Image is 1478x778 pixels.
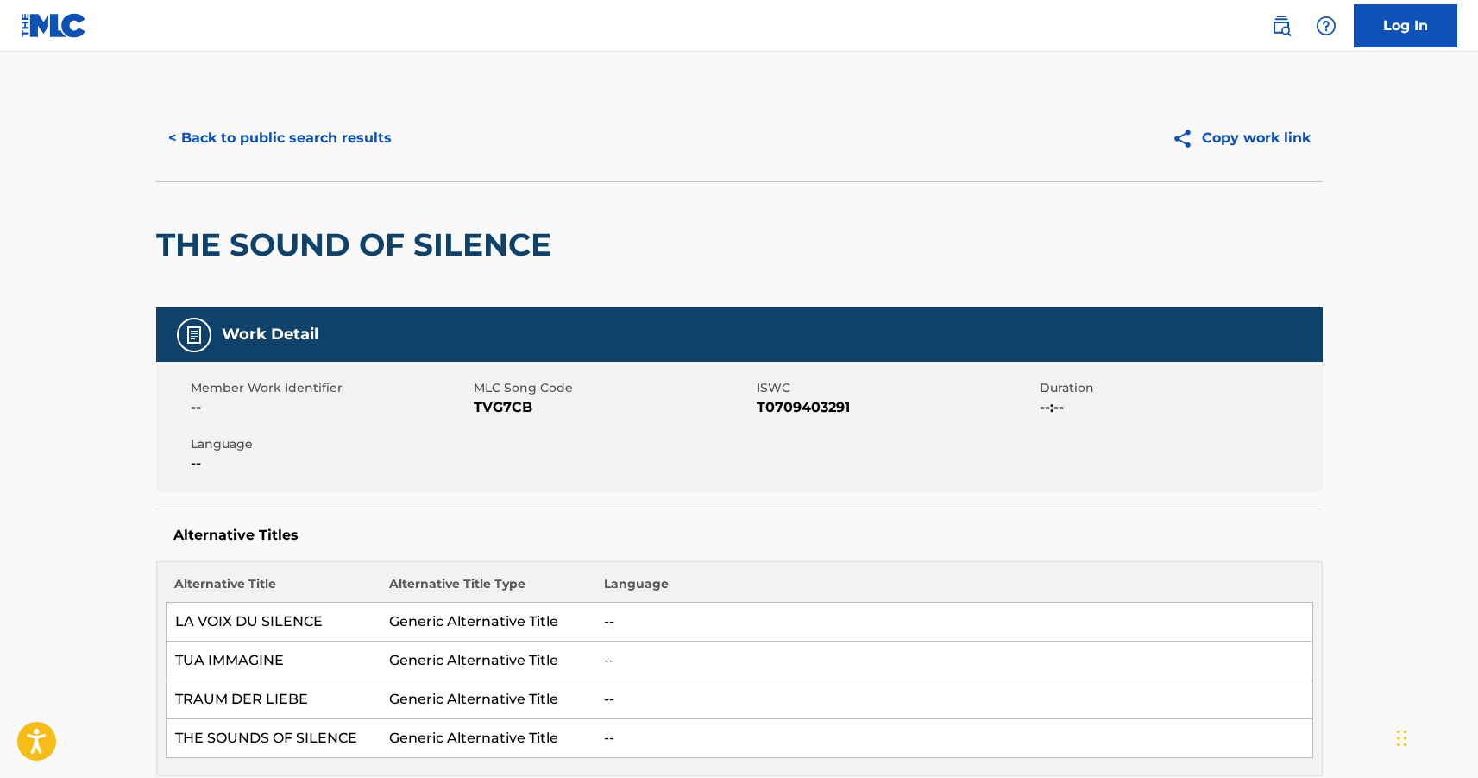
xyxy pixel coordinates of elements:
td: LA VOIX DU SILENCE [166,603,381,642]
img: Work Detail [184,325,204,345]
td: THE SOUNDS OF SILENCE [166,719,381,758]
div: Drag [1397,712,1407,764]
img: Copy work link [1172,128,1202,149]
td: -- [595,719,1312,758]
span: Duration [1040,379,1318,397]
div: Help [1309,9,1343,43]
span: ISWC [757,379,1035,397]
button: Copy work link [1160,117,1323,160]
td: TUA IMMAGINE [166,642,381,680]
span: --:-- [1040,397,1318,418]
td: -- [595,603,1312,642]
button: < Back to public search results [156,117,404,160]
a: Log In [1354,4,1457,47]
img: help [1316,16,1336,36]
td: -- [595,680,1312,719]
span: Member Work Identifier [191,379,469,397]
a: Public Search [1264,9,1299,43]
td: Generic Alternative Title [381,603,595,642]
th: Language [595,575,1312,603]
td: -- [595,642,1312,680]
img: MLC Logo [21,13,87,38]
span: -- [191,453,469,474]
span: T0709403291 [757,397,1035,418]
h2: THE SOUND OF SILENCE [156,225,560,264]
td: Generic Alternative Title [381,680,595,719]
iframe: Chat Widget [1392,695,1478,778]
h5: Alternative Titles [173,527,1305,544]
th: Alternative Title [166,575,381,603]
span: TVG7CB [474,397,752,418]
th: Alternative Title Type [381,575,595,603]
td: TRAUM DER LIEBE [166,680,381,719]
span: Language [191,435,469,453]
span: MLC Song Code [474,379,752,397]
td: Generic Alternative Title [381,719,595,758]
h5: Work Detail [222,325,318,345]
img: search [1271,16,1292,36]
span: -- [191,397,469,418]
td: Generic Alternative Title [381,642,595,680]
